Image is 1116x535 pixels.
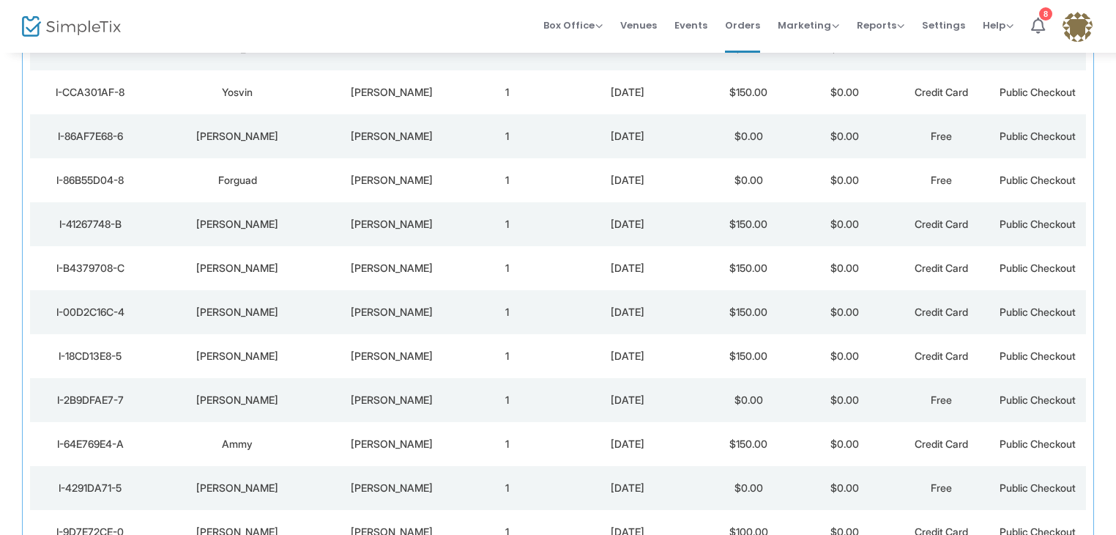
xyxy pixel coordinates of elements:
div: 23/07/2025 [559,261,697,276]
span: Public Checkout [1000,350,1076,362]
div: 27/07/2025 [559,129,697,144]
td: $0.00 [700,114,797,158]
div: 21/07/2025 [559,393,697,407]
div: Garcia Perez [328,129,455,144]
td: $0.00 [797,202,893,246]
span: Free [931,394,952,406]
td: $0.00 [797,290,893,334]
div: Del Toro [328,393,455,407]
div: Cruz [328,305,455,320]
td: $0.00 [797,378,893,422]
span: Public Checkout [1000,438,1076,450]
td: $0.00 [797,246,893,290]
span: Public Checkout [1000,262,1076,274]
div: Susana [155,481,321,495]
div: I-CCA301AF-8 [34,85,147,100]
div: 27/07/2025 [559,85,697,100]
div: Ricardo [155,393,321,407]
td: $0.00 [797,114,893,158]
div: I-2B9DFAE7-7 [34,393,147,407]
div: 23/07/2025 [559,305,697,320]
td: $150.00 [700,422,797,466]
td: $0.00 [700,378,797,422]
span: Credit Card [915,262,968,274]
div: Flores [328,437,455,451]
span: Settings [922,7,965,44]
span: Box Office [543,18,603,32]
div: Vallecillo [328,217,455,232]
span: Public Checkout [1000,174,1076,186]
td: $0.00 [700,158,797,202]
div: Sergio [155,129,321,144]
span: Credit Card [915,438,968,450]
span: Credit Card [915,350,968,362]
div: 8 [1039,7,1052,21]
td: $150.00 [700,334,797,378]
div: Concepcion [155,261,321,276]
div: I-4291DA71-5 [34,481,147,495]
div: Karen [155,349,321,364]
span: Credit Card [915,218,968,230]
div: Villatoro [328,173,455,188]
div: 21/07/2025 [559,437,697,451]
span: Public Checkout [1000,42,1076,54]
td: $0.00 [797,70,893,114]
td: 1 [459,70,556,114]
span: Free [931,174,952,186]
td: 1 [459,334,556,378]
td: 1 [459,290,556,334]
td: 1 [459,422,556,466]
td: 1 [459,246,556,290]
div: Concepcion [155,305,321,320]
div: Rodriguez [328,481,455,495]
span: Events [674,7,707,44]
span: Public Checkout [1000,130,1076,142]
span: Credit Card [915,86,968,98]
span: Public Checkout [1000,481,1076,494]
div: Villatoro [328,85,455,100]
td: $0.00 [700,466,797,510]
td: $0.00 [797,422,893,466]
td: 1 [459,466,556,510]
span: Orders [725,7,760,44]
td: 1 [459,158,556,202]
div: 26/07/2025 [559,217,697,232]
div: Cruz [328,261,455,276]
div: I-00D2C16C-4 [34,305,147,320]
span: Help [983,18,1013,32]
div: Karen [155,217,321,232]
div: 20/07/2025 [559,481,697,495]
td: $0.00 [797,334,893,378]
div: Guzman [328,349,455,364]
td: $0.00 [797,466,893,510]
span: Public Checkout [1000,86,1076,98]
span: Reports [857,18,904,32]
td: $0.00 [797,158,893,202]
span: Marketing [778,18,839,32]
td: 1 [459,378,556,422]
td: $150.00 [700,246,797,290]
span: Free [931,42,952,54]
span: Public Checkout [1000,394,1076,406]
div: I-64E769E4-A [34,437,147,451]
div: Forguad [155,173,321,188]
td: $150.00 [700,290,797,334]
div: I-B4379708-C [34,261,147,276]
td: $150.00 [700,202,797,246]
span: Venues [620,7,657,44]
td: $150.00 [700,70,797,114]
span: Free [931,481,952,494]
span: Free [931,130,952,142]
td: 1 [459,114,556,158]
div: I-18CD13E8-5 [34,349,147,364]
div: I-41267748-B [34,217,147,232]
div: Yosvin [155,85,321,100]
span: Credit Card [915,306,968,318]
div: I-86AF7E68-6 [34,129,147,144]
td: 1 [459,202,556,246]
span: Public Checkout [1000,218,1076,230]
span: Public Checkout [1000,306,1076,318]
div: 27/07/2025 [559,173,697,188]
div: 22/07/2025 [559,349,697,364]
div: I-86B55D04-8 [34,173,147,188]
